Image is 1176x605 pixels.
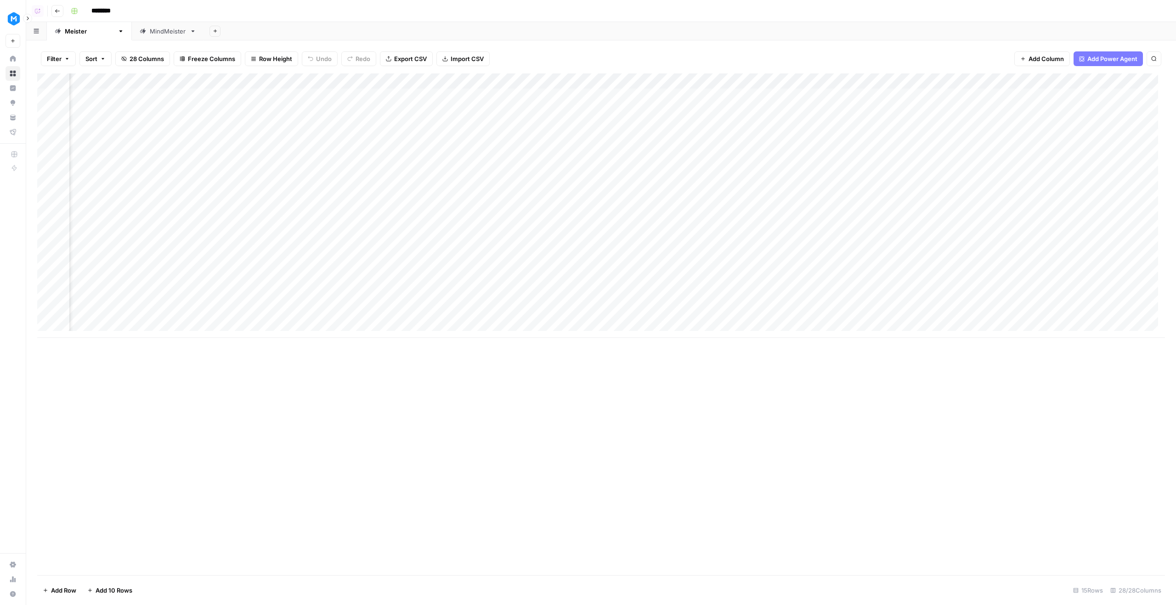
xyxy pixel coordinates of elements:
[51,586,76,595] span: Add Row
[6,81,20,95] a: Insights
[85,54,97,63] span: Sort
[47,54,62,63] span: Filter
[130,54,164,63] span: 28 Columns
[82,583,138,598] button: Add 10 Rows
[6,572,20,587] a: Usage
[188,54,235,63] span: Freeze Columns
[96,586,132,595] span: Add 10 Rows
[6,125,20,140] a: Flightpath
[132,22,204,40] a: MindMeister
[6,557,20,572] a: Settings
[451,54,484,63] span: Import CSV
[65,27,114,36] div: [PERSON_NAME]
[316,54,332,63] span: Undo
[380,51,433,66] button: Export CSV
[1107,583,1165,598] div: 28/28 Columns
[394,54,427,63] span: Export CSV
[6,110,20,125] a: Your Data
[174,51,241,66] button: Freeze Columns
[1069,583,1107,598] div: 15 Rows
[150,27,186,36] div: MindMeister
[79,51,112,66] button: Sort
[6,587,20,601] button: Help + Support
[6,7,20,30] button: Workspace: MeisterTask
[341,51,376,66] button: Redo
[6,66,20,81] a: Browse
[1014,51,1070,66] button: Add Column
[47,22,132,40] a: [PERSON_NAME]
[302,51,338,66] button: Undo
[115,51,170,66] button: 28 Columns
[6,95,20,110] a: Opportunities
[6,11,22,27] img: MeisterTask Logo
[356,54,370,63] span: Redo
[1029,54,1064,63] span: Add Column
[1074,51,1143,66] button: Add Power Agent
[259,54,292,63] span: Row Height
[436,51,490,66] button: Import CSV
[1087,54,1137,63] span: Add Power Agent
[41,51,76,66] button: Filter
[245,51,298,66] button: Row Height
[37,583,82,598] button: Add Row
[6,51,20,66] a: Home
